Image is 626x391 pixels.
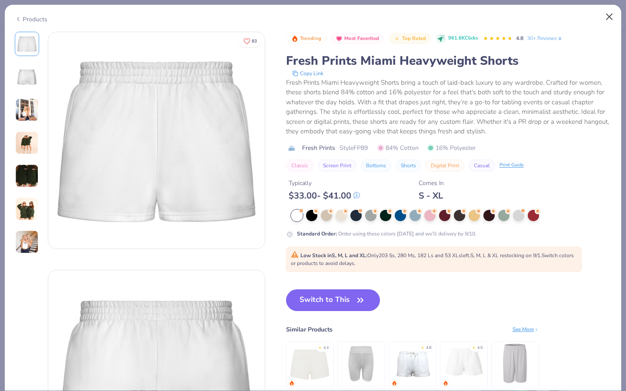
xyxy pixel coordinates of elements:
[48,32,265,249] img: Front
[300,252,367,259] strong: Low Stock in S, M, L and XL :
[240,35,261,47] button: Like
[15,197,39,221] img: User generated content
[516,35,523,42] span: 4.8
[289,343,330,384] img: Fresh Prints Lindsey Fold-over Lounge Shorts
[389,33,431,44] button: Badge Button
[421,345,424,348] div: ★
[361,159,391,172] button: Bottoms
[448,35,478,42] span: 961.6K Clicks
[291,35,298,42] img: Trending sort
[426,345,431,351] div: 4.8
[344,36,379,41] span: Most Favorited
[17,66,37,87] img: Back
[393,35,400,42] img: Top Rated sort
[601,9,618,25] button: Close
[17,33,37,54] img: Front
[252,39,257,43] span: 83
[286,159,313,172] button: Classic
[323,345,329,351] div: 4.4
[443,381,448,386] img: trending.gif
[15,230,39,254] img: User generated content
[318,159,356,172] button: Screen Print
[513,325,539,333] div: See More
[302,143,335,152] span: Fresh Prints
[290,69,326,78] button: copy to clipboard
[377,143,419,152] span: 84% Cotton
[289,179,360,188] div: Typically
[297,230,476,238] div: Order using these colors [DATE] and we’ll delivery by 9/10.
[477,345,483,351] div: 4.9
[15,164,39,188] img: User generated content
[469,159,495,172] button: Casual
[286,145,298,152] img: brand logo
[289,381,294,386] img: trending.gif
[483,32,513,46] div: 4.8 Stars
[340,343,382,384] img: Fresh Prints Beverly Ribbed Biker shorts
[300,36,321,41] span: Trending
[331,33,384,44] button: Badge Button
[392,381,397,386] img: trending.gif
[494,343,536,384] img: Badger B-Core 9" Shorts
[336,35,343,42] img: Most Favorited sort
[443,343,484,384] img: Fresh Prints Terry Shorts
[15,98,39,122] img: User generated content
[527,34,563,42] a: 30+ Reviews
[297,230,337,237] strong: Standard Order :
[15,131,39,155] img: User generated content
[286,53,612,69] div: Fresh Prints Miami Heavyweight Shorts
[402,36,426,41] span: Top Rated
[291,252,574,267] span: Only 203 Ss, 280 Ms, 182 Ls and 53 XLs left. S, M, L & XL restocking on 9/1. Switch colors or pro...
[286,289,380,311] button: Switch to This
[472,345,476,348] div: ★
[15,15,47,24] div: Products
[396,159,421,172] button: Shorts
[340,143,368,152] span: Style FP89
[427,143,476,152] span: 16% Polyester
[392,343,433,384] img: Fresh Prints Madison Shorts
[419,190,444,201] div: S - XL
[499,162,524,169] div: Print Guide
[289,190,360,201] div: $ 33.00 - $ 41.00
[419,179,444,188] div: Comes In
[318,345,322,348] div: ★
[287,33,326,44] button: Badge Button
[286,78,612,136] div: Fresh Prints Miami Heavyweight Shorts bring a touch of laid-back luxury to any wardrobe. Crafted ...
[426,159,464,172] button: Digital Print
[286,325,333,334] div: Similar Products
